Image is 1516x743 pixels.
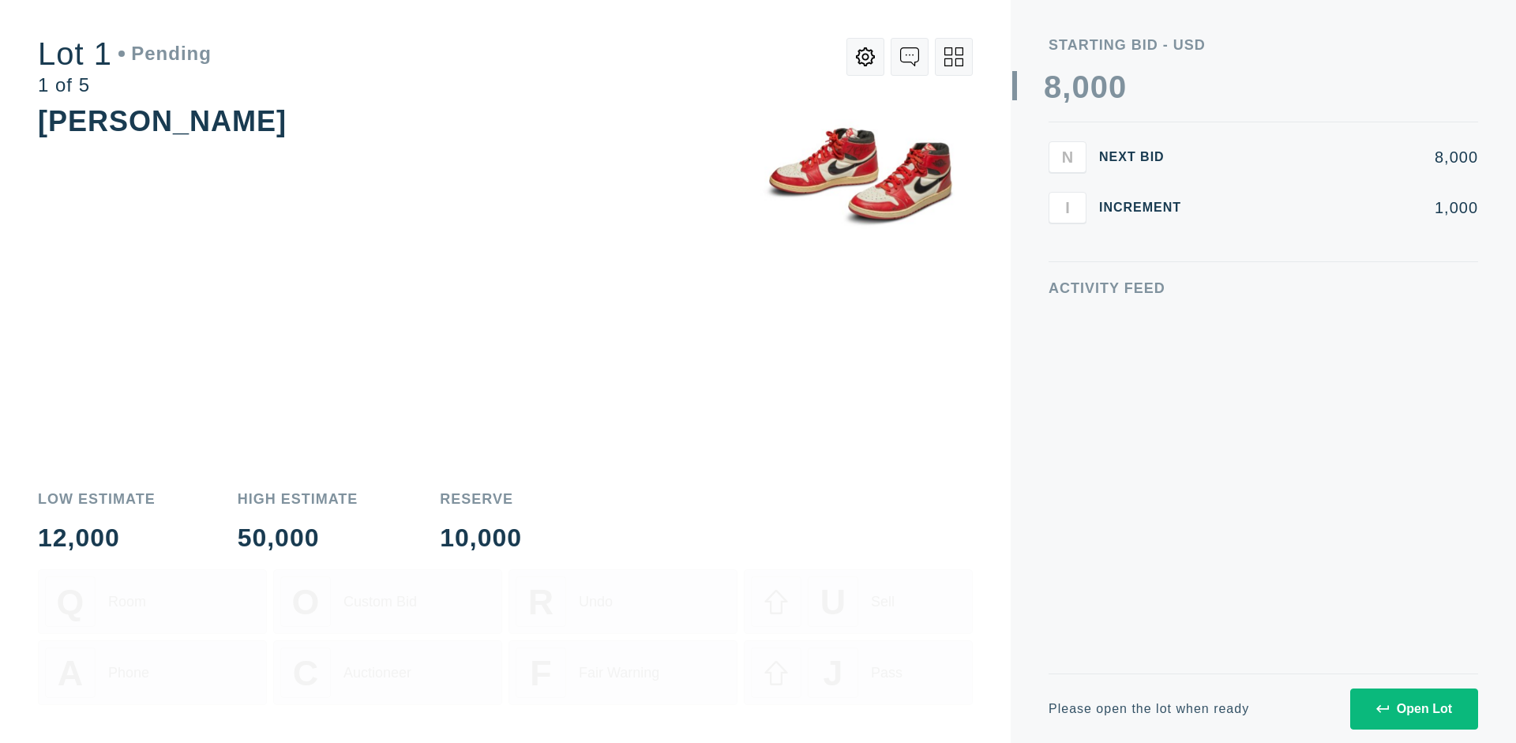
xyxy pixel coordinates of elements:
div: 8,000 [1206,149,1478,165]
div: Please open the lot when ready [1049,703,1249,715]
div: 1 of 5 [38,76,212,95]
div: Open Lot [1376,702,1452,716]
div: Reserve [440,492,522,506]
button: N [1049,141,1086,173]
div: 50,000 [238,525,358,550]
div: Low Estimate [38,492,156,506]
div: Lot 1 [38,38,212,69]
div: Increment [1099,201,1194,214]
div: 1,000 [1206,200,1478,216]
span: I [1065,198,1070,216]
div: , [1062,71,1071,387]
div: Starting Bid - USD [1049,38,1478,52]
div: Pending [118,44,212,63]
div: 0 [1090,71,1109,103]
div: [PERSON_NAME] [38,105,287,137]
div: 0 [1109,71,1127,103]
div: Activity Feed [1049,281,1478,295]
div: 8 [1044,71,1062,103]
div: High Estimate [238,492,358,506]
div: 0 [1071,71,1090,103]
button: Open Lot [1350,689,1478,730]
span: N [1062,148,1073,166]
div: Next Bid [1099,151,1194,163]
div: 12,000 [38,525,156,550]
div: 10,000 [440,525,522,550]
button: I [1049,192,1086,223]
